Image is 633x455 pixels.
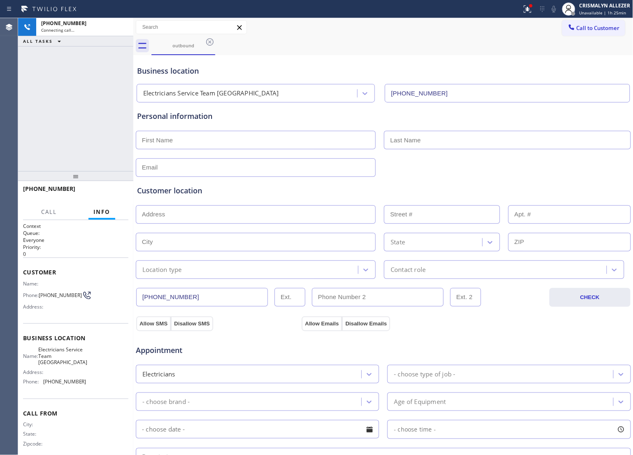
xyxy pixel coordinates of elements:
[39,292,82,298] span: [PHONE_NUMBER]
[23,304,45,310] span: Address:
[23,369,45,375] span: Address:
[136,345,300,356] span: Appointment
[43,378,86,385] span: [PHONE_NUMBER]
[384,205,500,224] input: Street #
[36,204,62,220] button: Call
[394,369,455,379] div: - choose type of job -
[577,24,620,32] span: Call to Customer
[142,369,175,379] div: Electricians
[136,420,379,439] input: - choose date -
[391,265,426,274] div: Contact role
[136,316,171,331] button: Allow SMS
[23,378,43,385] span: Phone:
[143,89,279,98] div: Electricians Service Team [GEOGRAPHIC_DATA]
[93,208,110,216] span: Info
[23,353,38,359] span: Name:
[18,36,69,46] button: ALL TASKS
[136,158,376,177] input: Email
[136,21,247,34] input: Search
[23,292,39,298] span: Phone:
[23,230,128,237] h2: Queue:
[41,20,86,27] span: [PHONE_NUMBER]
[41,208,57,216] span: Call
[23,268,128,276] span: Customer
[302,316,342,331] button: Allow Emails
[142,397,190,406] div: - choose brand -
[450,288,481,306] input: Ext. 2
[142,265,182,274] div: Location type
[23,409,128,417] span: Call From
[88,204,115,220] button: Info
[394,397,446,406] div: Age of Equipment
[23,185,75,193] span: [PHONE_NUMBER]
[152,42,214,49] div: outbound
[23,223,128,230] h1: Context
[549,288,631,307] button: CHECK
[23,251,128,258] p: 0
[171,316,213,331] button: Disallow SMS
[562,20,625,36] button: Call to Customer
[136,205,376,224] input: Address
[23,334,128,342] span: Business location
[579,10,626,16] span: Unavailable | 1h 25min
[23,38,53,44] span: ALL TASKS
[275,288,305,306] input: Ext.
[23,431,45,437] span: State:
[23,237,128,244] p: Everyone
[384,131,631,149] input: Last Name
[23,422,45,428] span: City:
[342,316,390,331] button: Disallow Emails
[137,185,630,196] div: Customer location
[137,111,630,122] div: Personal information
[508,233,631,251] input: ZIP
[385,84,630,102] input: Phone Number
[38,346,87,365] span: Electricians Service Team [GEOGRAPHIC_DATA]
[136,233,376,251] input: City
[312,288,444,306] input: Phone Number 2
[548,3,560,15] button: Mute
[508,205,631,224] input: Apt. #
[23,244,128,251] h2: Priority:
[394,425,436,433] span: - choose time -
[137,65,630,77] div: Business location
[136,131,376,149] input: First Name
[136,288,268,306] input: Phone Number
[41,27,74,33] span: Connecting call…
[391,237,405,247] div: State
[579,2,631,9] div: CRISMALYN ALLEZER
[23,441,45,447] span: Zipcode:
[23,281,45,287] span: Name:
